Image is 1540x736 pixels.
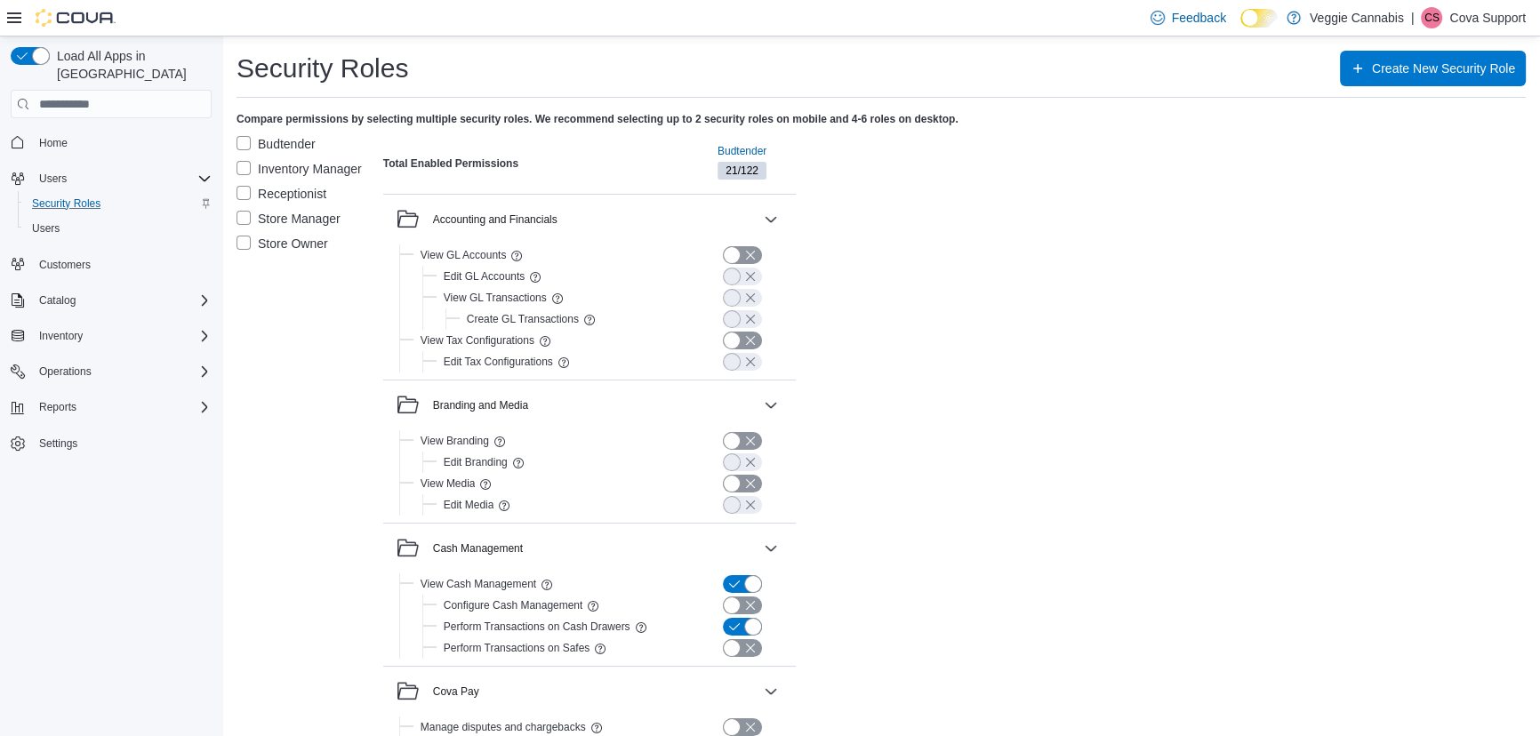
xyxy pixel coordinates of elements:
[421,430,489,452] button: View Branding
[383,244,796,380] div: Accounting and Financials
[39,258,91,272] span: Customers
[32,132,75,154] a: Home
[444,455,508,469] span: Edit Branding
[383,430,796,523] div: Branding and Media
[32,396,84,418] button: Reports
[4,395,219,420] button: Reports
[237,51,408,86] h1: Security Roles
[421,476,476,491] span: View Media
[4,359,219,384] button: Operations
[1172,9,1226,27] span: Feedback
[4,288,219,313] button: Catalog
[237,183,326,204] label: Receptionist
[1421,7,1442,28] div: Cova Support
[32,433,84,454] a: Settings
[4,166,219,191] button: Users
[32,131,212,153] span: Home
[39,364,92,379] span: Operations
[32,290,212,311] span: Catalog
[383,156,518,171] h4: Total Enabled Permissions
[32,254,98,276] a: Customers
[4,324,219,348] button: Inventory
[32,396,212,418] span: Reports
[4,129,219,155] button: Home
[444,616,630,637] button: Perform Transactions on Cash Drawers
[421,248,507,262] span: View GL Accounts
[421,577,536,591] span: View Cash Management
[444,287,547,308] button: View GL Transactions
[1310,7,1404,28] p: Veggie Cannabis
[421,330,534,351] button: View Tax Configurations
[50,47,212,83] span: Load All Apps in [GEOGRAPHIC_DATA]
[397,395,757,416] button: Branding and Media
[760,395,782,416] button: Branding and Media
[444,291,547,305] span: View GL Transactions
[467,308,579,330] button: Create GL Transactions
[718,144,766,158] span: Budtender
[760,538,782,559] button: Cash Management
[444,620,630,634] span: Perform Transactions on Cash Drawers
[433,212,557,227] div: Accounting and Financials
[760,681,782,702] button: Cova Pay
[444,595,583,616] button: Configure Cash Management
[25,193,212,214] span: Security Roles
[237,158,362,180] label: Inventory Manager
[726,163,758,179] span: 21 / 122
[25,218,212,239] span: Users
[237,208,341,229] label: Store Manager
[383,573,796,666] div: Cash Management
[710,140,774,162] button: Budtender
[444,641,590,655] span: Perform Transactions on Safes
[444,494,494,516] button: Edit Media
[421,244,507,266] button: View GL Accounts
[32,290,83,311] button: Catalog
[433,684,479,699] div: Cova Pay
[718,162,766,180] span: 21/122
[1449,7,1526,28] p: Cova Support
[433,541,523,556] div: Cash Management
[32,361,99,382] button: Operations
[32,325,90,347] button: Inventory
[39,436,77,451] span: Settings
[237,133,316,155] label: Budtender
[397,209,757,230] button: Accounting and Financials
[1340,51,1526,86] button: Create New Security Role
[39,400,76,414] span: Reports
[11,122,212,502] nav: Complex example
[18,216,219,241] button: Users
[32,253,212,276] span: Customers
[1240,9,1278,28] input: Dark Mode
[32,221,60,236] span: Users
[444,351,553,372] button: Edit Tax Configurations
[4,430,219,456] button: Settings
[444,355,553,369] span: Edit Tax Configurations
[397,538,757,559] button: Cash Management
[444,637,590,659] button: Perform Transactions on Safes
[421,573,536,595] button: View Cash Management
[25,193,108,214] a: Security Roles
[760,209,782,230] button: Accounting and Financials
[237,112,1526,126] h4: Compare permissions by selecting multiple security roles. We recommend selecting up to 2 security...
[32,168,212,189] span: Users
[467,312,579,326] span: Create GL Transactions
[397,681,757,702] button: Cova Pay
[421,720,586,734] span: Manage disputes and chargebacks
[237,233,328,254] label: Store Owner
[1411,7,1415,28] p: |
[444,598,583,612] span: Configure Cash Management
[421,333,534,348] span: View Tax Configurations
[25,218,67,239] a: Users
[32,168,74,189] button: Users
[39,172,67,186] span: Users
[421,473,476,494] button: View Media
[433,398,528,412] div: Branding and Media
[39,329,83,343] span: Inventory
[421,434,489,448] span: View Branding
[39,136,68,150] span: Home
[32,432,212,454] span: Settings
[32,361,212,382] span: Operations
[36,9,116,27] img: Cova
[1424,7,1440,28] span: CS
[444,498,494,512] span: Edit Media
